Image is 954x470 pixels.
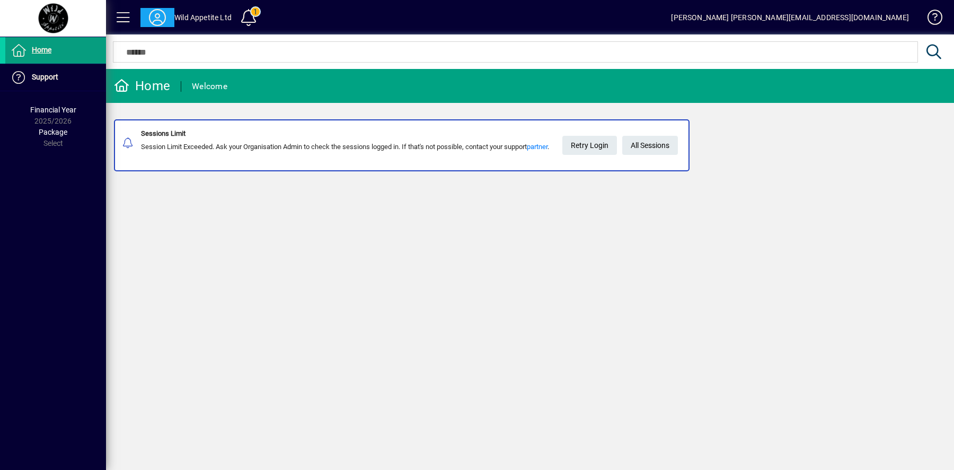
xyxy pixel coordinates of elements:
[527,143,547,151] a: partner
[5,64,106,91] a: Support
[631,137,669,154] span: All Sessions
[32,46,51,54] span: Home
[30,106,76,114] span: Financial Year
[32,73,58,81] span: Support
[920,2,941,37] a: Knowledge Base
[114,77,170,94] div: Home
[671,9,909,26] div: [PERSON_NAME] [PERSON_NAME][EMAIL_ADDRESS][DOMAIN_NAME]
[39,128,67,136] span: Package
[141,142,549,152] div: Session Limit Exceeded. Ask your Organisation Admin to check the sessions logged in. If that's no...
[106,119,954,171] app-alert-notification-menu-item: Sessions Limit
[141,128,549,139] div: Sessions Limit
[140,8,174,27] button: Profile
[571,137,608,154] span: Retry Login
[174,9,232,26] div: Wild Appetite Ltd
